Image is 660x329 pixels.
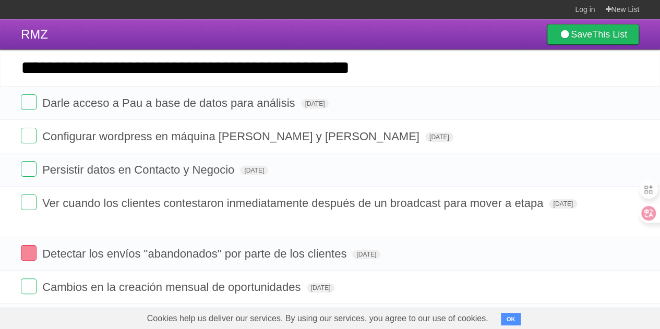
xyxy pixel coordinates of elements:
[42,197,546,210] span: Ver cuando los clientes contestaron inmediatamente después de un broadcast para mover a etapa
[42,281,303,294] span: Cambios en la creación mensual de oportunidades
[549,199,577,209] span: [DATE]
[21,245,37,261] label: Done
[137,308,499,329] span: Cookies help us deliver our services. By using our services, you agree to our use of cookies.
[547,24,639,45] a: SaveThis List
[42,96,297,109] span: Darle acceso a Pau a base de datos para análisis
[21,94,37,110] label: Done
[592,29,627,40] b: This List
[21,161,37,177] label: Done
[352,250,380,259] span: [DATE]
[42,247,349,260] span: Detectar los envíos "abandonados" por parte de los clientes
[240,166,268,175] span: [DATE]
[21,194,37,210] label: Done
[21,128,37,143] label: Done
[42,163,237,176] span: Persistir datos en Contacto y Negocio
[501,313,521,325] button: OK
[21,278,37,294] label: Done
[425,132,453,142] span: [DATE]
[301,99,329,108] span: [DATE]
[307,283,335,293] span: [DATE]
[42,130,422,143] span: Configurar wordpress en máquina [PERSON_NAME] y [PERSON_NAME]
[21,27,48,41] span: RMZ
